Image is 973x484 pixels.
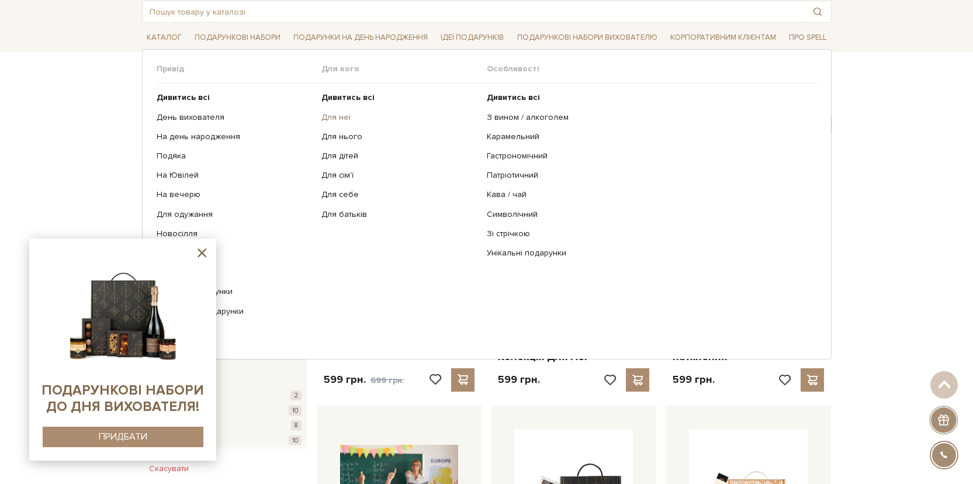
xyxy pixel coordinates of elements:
a: Підтримка [157,267,313,278]
a: День вихователя [157,112,313,123]
b: Дивитись всі [321,92,375,102]
span: 10 [289,435,302,445]
a: Дивитись всі [487,92,808,103]
a: Карамельний [487,132,808,142]
a: Дивитись всі [157,92,313,103]
a: Кава / чай [487,189,808,200]
button: Для колег 10 [148,435,302,447]
a: Корпоративним клієнтам [666,27,781,47]
b: Дивитись всі [157,92,210,102]
a: Для батьків [321,209,478,220]
button: Для керівника 8 [148,420,302,431]
a: Гастрономічний [487,151,808,161]
a: Для себе [321,189,478,200]
span: 699 грн. [370,375,404,385]
span: Привід [157,64,322,74]
a: Патріотичний [487,170,808,181]
a: З вином / алкоголем [487,112,808,123]
div: Каталог [142,49,832,359]
a: Новосілля [157,229,313,239]
a: Подарункові набори [190,29,285,47]
a: На день народження [157,132,313,142]
b: Дивитись всі [487,92,540,102]
a: Символічний [487,209,808,220]
a: Подяка [157,151,313,161]
a: Романтичні подарунки [157,306,313,317]
a: Для одужання [157,209,313,220]
a: Про Spell [784,29,831,47]
span: Для кого [321,64,487,74]
span: 2 [290,450,302,460]
a: Дивитись всі [321,92,478,103]
a: Вибачення [157,248,313,258]
a: Подарунки на День народження [289,29,432,47]
button: Скасувати [142,459,196,478]
a: На Ювілей [157,170,313,181]
a: Каталог [142,29,186,47]
p: 599 грн. [324,373,404,387]
a: Для неї [321,112,478,123]
input: Пошук товару у каталозі [143,1,804,22]
a: Подарункові набори вихователю [513,27,662,47]
span: Особливості [487,64,817,74]
a: На вечерю [157,189,313,200]
button: Для батьків 2 [148,390,302,402]
p: 599 грн. [498,373,540,386]
a: Весільні подарунки [157,286,313,297]
a: Для дітей [321,151,478,161]
a: Зі стрічкою [487,229,808,239]
span: 10 [289,406,302,416]
button: Для друзів 10 [148,405,302,417]
button: Пошук товару у каталозі [804,1,831,22]
a: Унікальні подарунки [487,248,808,258]
a: Для сім'ї [321,170,478,181]
span: 2 [290,390,302,400]
a: На річницю [157,326,313,336]
button: Для мами 2 [148,450,302,461]
p: 599 грн. [673,373,715,386]
a: Для нього [321,132,478,142]
span: 8 [291,420,302,430]
a: Ідеї подарунків [436,29,508,47]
